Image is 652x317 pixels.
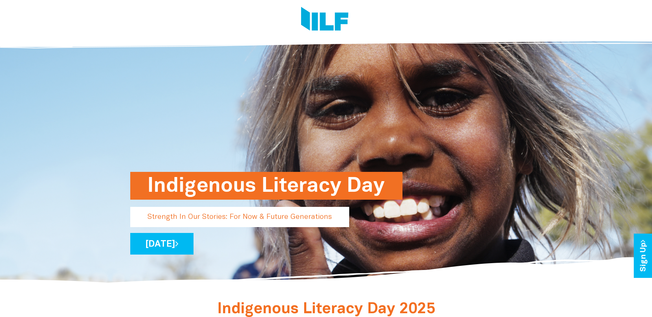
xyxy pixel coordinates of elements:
[217,302,435,316] span: Indigenous Literacy Day 2025
[130,207,349,227] p: Strength In Our Stories: For Now & Future Generations
[147,172,385,200] h1: Indigenous Literacy Day
[130,233,194,255] a: [DATE]
[301,7,349,33] img: Logo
